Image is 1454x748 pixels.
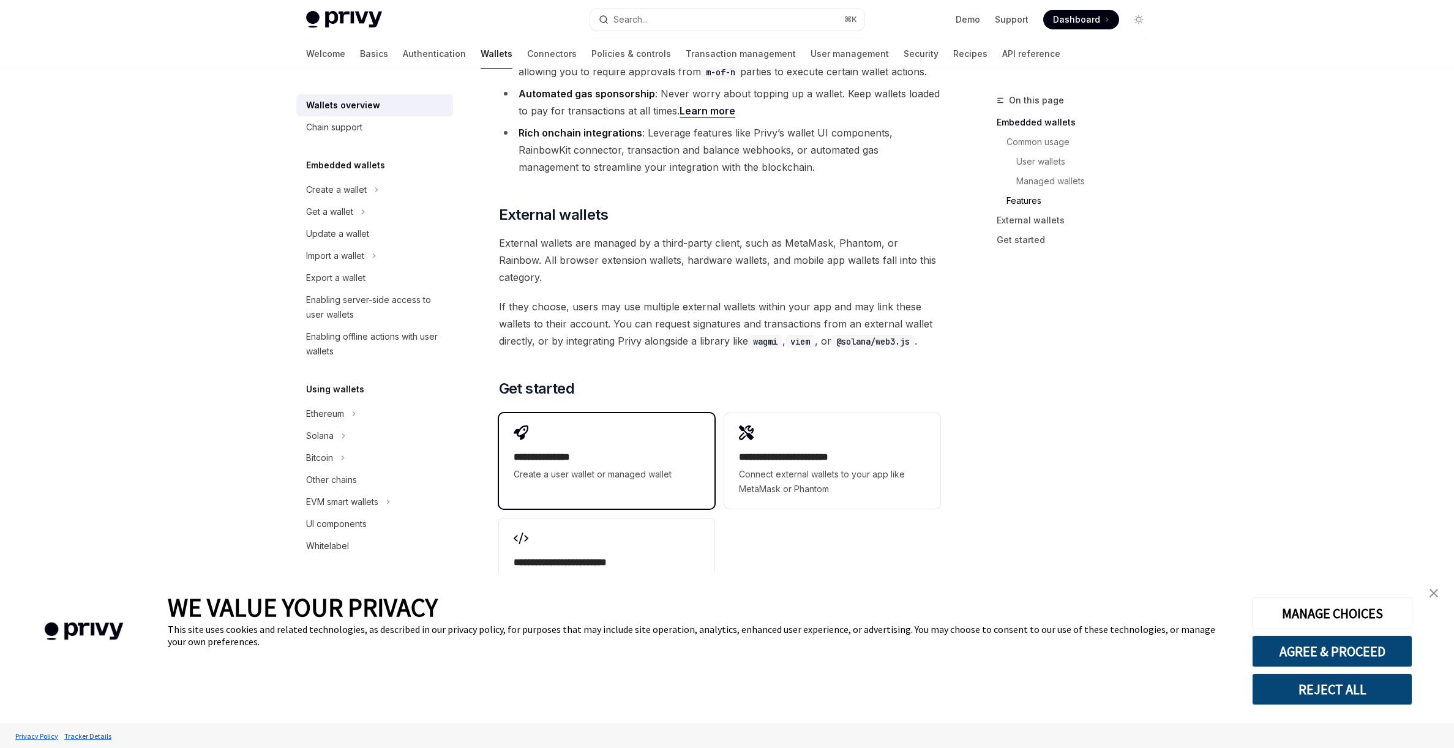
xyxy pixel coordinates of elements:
button: Toggle Import a wallet section [296,245,453,267]
div: Search... [613,12,648,27]
div: Get a wallet [306,204,353,219]
div: Update a wallet [306,226,369,241]
button: AGREE & PROCEED [1252,635,1412,667]
div: EVM smart wallets [306,495,378,509]
span: Dashboard [1053,13,1100,26]
div: Export a wallet [306,271,365,285]
button: Open search [590,9,864,31]
a: Update a wallet [296,223,453,245]
a: Connectors [527,39,577,69]
button: Toggle Get a wallet section [296,201,453,223]
code: @solana/web3.js [831,335,915,348]
a: Support [995,13,1029,26]
code: wagmi [748,335,782,348]
button: Toggle dark mode [1129,10,1149,29]
a: UI components [296,513,453,535]
span: Get started [499,379,574,398]
button: Toggle EVM smart wallets section [296,491,453,513]
img: company logo [18,605,149,658]
a: Wallets overview [296,94,453,116]
a: Managed wallets [997,171,1158,191]
img: close banner [1430,589,1438,597]
div: Enabling server-side access to user wallets [306,293,446,322]
span: Connect external wallets to your app like MetaMask or Phantom [739,467,925,496]
span: On this page [1009,93,1064,108]
li: : Leverage features like Privy’s wallet UI components, RainbowKit connector, transaction and bala... [499,124,940,176]
button: Toggle Bitcoin section [296,447,453,469]
li: : Never worry about topping up a wallet. Keep wallets loaded to pay for transactions at all times. [499,85,940,119]
strong: Automated gas sponsorship [519,88,655,100]
h5: Embedded wallets [306,158,385,173]
span: External wallets [499,205,608,225]
a: Dashboard [1043,10,1119,29]
a: Welcome [306,39,345,69]
a: Security [904,39,939,69]
a: Wallets [481,39,512,69]
a: Other chains [296,469,453,491]
div: Create a wallet [306,182,367,197]
a: User management [811,39,889,69]
span: If they choose, users may use multiple external wallets within your app and may link these wallet... [499,298,940,350]
button: MANAGE CHOICES [1252,597,1412,629]
a: Enabling offline actions with user wallets [296,326,453,362]
a: Authentication [403,39,466,69]
div: Whitelabel [306,539,349,553]
div: Bitcoin [306,451,333,465]
a: close banner [1422,581,1446,605]
a: API reference [1002,39,1060,69]
div: Wallets overview [306,98,380,113]
a: Get started [997,230,1158,250]
button: Toggle Solana section [296,425,453,447]
img: light logo [306,11,382,28]
a: Transaction management [686,39,796,69]
code: viem [785,335,815,348]
button: Toggle Create a wallet section [296,179,453,201]
a: Enabling server-side access to user wallets [296,289,453,326]
span: ⌘ K [844,15,857,24]
div: Enabling offline actions with user wallets [306,329,446,359]
a: User wallets [997,152,1158,171]
div: Solana [306,428,334,443]
a: External wallets [997,211,1158,230]
a: Whitelabel [296,535,453,557]
a: Features [997,191,1158,211]
a: Policies & controls [591,39,671,69]
a: Embedded wallets [997,113,1158,132]
a: Tracker Details [61,725,114,747]
span: WE VALUE YOUR PRIVACY [168,591,438,623]
a: Learn more [680,105,735,118]
a: Chain support [296,116,453,138]
div: This site uses cookies and related technologies, as described in our privacy policy, for purposes... [168,623,1234,648]
button: Toggle Ethereum section [296,403,453,425]
div: Import a wallet [306,249,364,263]
a: Recipes [953,39,987,69]
a: Privacy Policy [12,725,61,747]
span: Create a user wallet or managed wallet [514,467,700,482]
div: Ethereum [306,406,344,421]
a: Export a wallet [296,267,453,289]
span: External wallets are managed by a third-party client, such as MetaMask, Phantom, or Rainbow. All ... [499,234,940,286]
h5: Using wallets [306,382,364,397]
div: Chain support [306,120,362,135]
div: UI components [306,517,367,531]
div: Other chains [306,473,357,487]
a: Demo [956,13,980,26]
code: m-of-n [701,65,740,79]
button: REJECT ALL [1252,673,1412,705]
a: Basics [360,39,388,69]
strong: Rich onchain integrations [519,127,642,139]
a: Common usage [997,132,1158,152]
